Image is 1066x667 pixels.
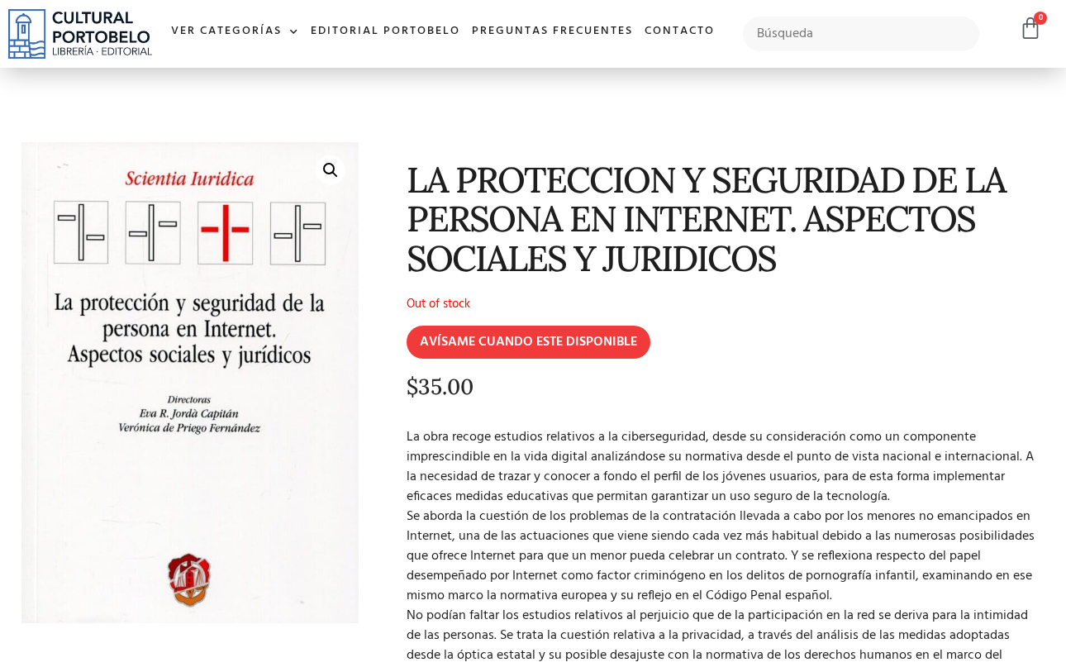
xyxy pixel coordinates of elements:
a: Contacto [639,14,721,50]
bdi: 35.00 [407,373,474,400]
a: Editorial Portobelo [305,14,466,50]
span: 0 [1034,12,1047,25]
h1: LA PROTECCION Y SEGURIDAD DE LA PERSONA EN INTERNET. ASPECTOS SOCIALES Y JURIDICOS [407,160,1040,278]
a: 0 [1019,17,1042,40]
input: AVÍSAME CUANDO ESTE DISPONIBLE [407,326,650,359]
a: Preguntas frecuentes [466,14,639,50]
input: Búsqueda [743,17,978,51]
p: Out of stock [407,294,1040,314]
a: Ver Categorías [165,14,305,50]
span: $ [407,373,418,400]
a: 🔍 [316,155,345,185]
